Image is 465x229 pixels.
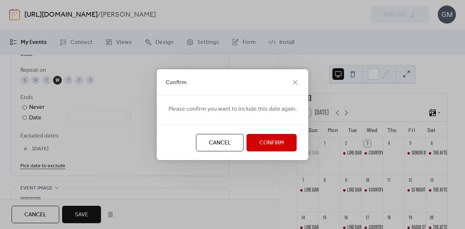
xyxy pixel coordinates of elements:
[209,139,231,147] span: Cancel
[247,134,297,151] button: Confirm
[169,105,297,114] span: Please confirm you want to include this date again.
[166,78,187,87] span: Confirm
[259,139,284,147] span: Confirm
[196,134,244,151] button: Cancel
